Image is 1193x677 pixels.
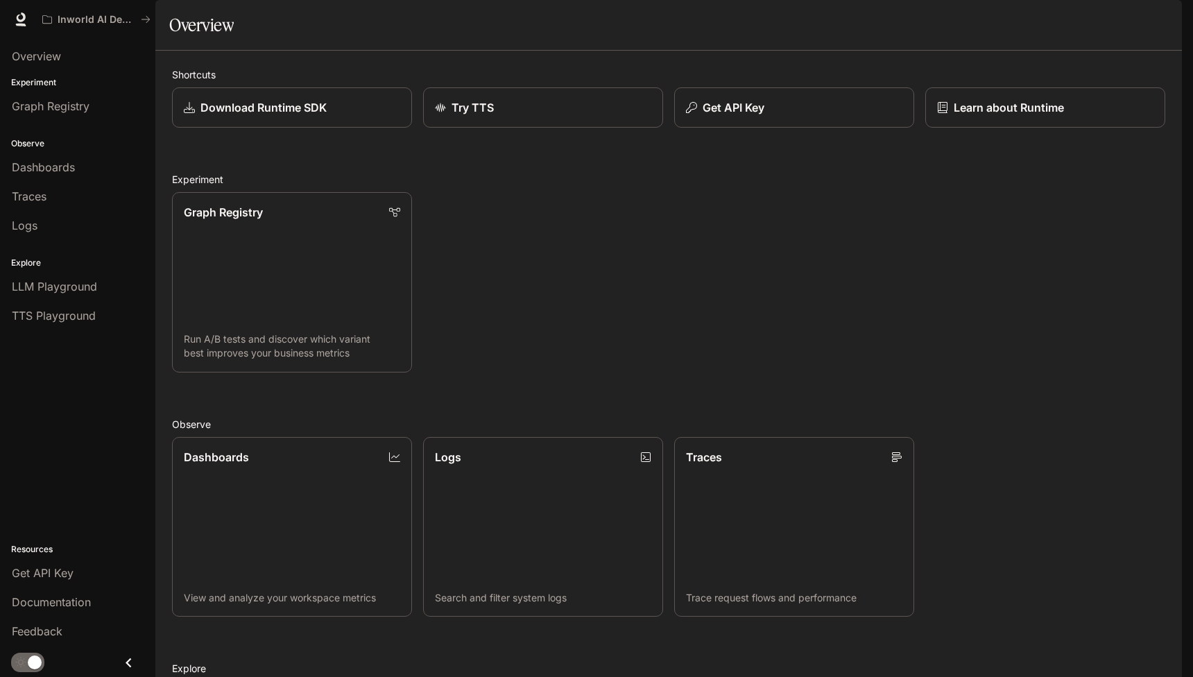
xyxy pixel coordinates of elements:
[200,99,327,116] p: Download Runtime SDK
[169,11,234,39] h1: Overview
[172,437,412,617] a: DashboardsView and analyze your workspace metrics
[172,192,412,372] a: Graph RegistryRun A/B tests and discover which variant best improves your business metrics
[423,87,663,128] a: Try TTS
[686,591,902,605] p: Trace request flows and performance
[435,591,651,605] p: Search and filter system logs
[184,204,263,221] p: Graph Registry
[184,332,400,360] p: Run A/B tests and discover which variant best improves your business metrics
[58,14,135,26] p: Inworld AI Demos
[674,87,914,128] button: Get API Key
[703,99,764,116] p: Get API Key
[686,449,722,465] p: Traces
[36,6,157,33] button: All workspaces
[172,87,412,128] a: Download Runtime SDK
[172,417,1165,431] h2: Observe
[452,99,494,116] p: Try TTS
[954,99,1064,116] p: Learn about Runtime
[172,172,1165,187] h2: Experiment
[184,591,400,605] p: View and analyze your workspace metrics
[184,449,249,465] p: Dashboards
[172,661,1165,676] h2: Explore
[674,437,914,617] a: TracesTrace request flows and performance
[172,67,1165,82] h2: Shortcuts
[423,437,663,617] a: LogsSearch and filter system logs
[925,87,1165,128] a: Learn about Runtime
[435,449,461,465] p: Logs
